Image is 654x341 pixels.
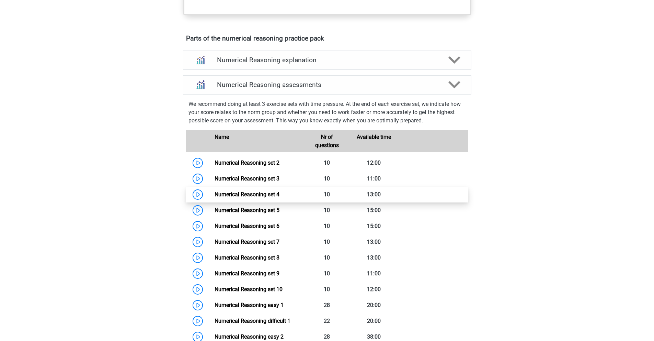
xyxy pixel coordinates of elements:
h4: Numerical Reasoning assessments [217,81,437,89]
a: Numerical Reasoning easy 2 [215,333,284,340]
a: Numerical Reasoning difficult 1 [215,318,290,324]
a: Numerical Reasoning easy 1 [215,302,284,308]
a: Numerical Reasoning set 3 [215,175,279,182]
img: numerical reasoning assessments [192,76,209,93]
a: Numerical Reasoning set 8 [215,254,279,261]
a: Numerical Reasoning set 2 [215,159,279,166]
h4: Parts of the numerical reasoning practice pack [186,34,468,42]
a: Numerical Reasoning set 6 [215,223,279,229]
a: Numerical Reasoning set 5 [215,207,279,213]
a: Numerical Reasoning set 7 [215,239,279,245]
a: assessments Numerical Reasoning assessments [180,75,474,95]
a: explanations Numerical Reasoning explanation [180,51,474,70]
div: Available time [351,133,398,150]
p: We recommend doing at least 3 exercise sets with time pressure. At the end of each exercise set, ... [188,100,466,125]
a: Numerical Reasoning set 10 [215,286,283,293]
a: Numerical Reasoning set 9 [215,270,279,277]
h4: Numerical Reasoning explanation [217,56,437,64]
div: Name [209,133,303,150]
img: numerical reasoning explanations [192,51,209,69]
div: Nr of questions [303,133,351,150]
a: Numerical Reasoning set 4 [215,191,279,198]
